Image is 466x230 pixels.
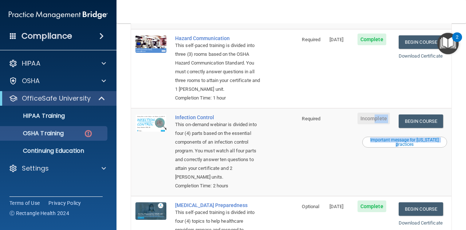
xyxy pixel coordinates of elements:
[9,199,40,207] a: Terms of Use
[22,59,40,68] p: HIPAA
[5,130,64,137] p: OSHA Training
[175,114,261,120] a: Infection Control
[302,116,320,121] span: Required
[399,202,443,216] a: Begin Course
[399,53,443,59] a: Download Certificate
[302,204,319,209] span: Optional
[84,129,93,138] img: danger-circle.6113f641.png
[9,8,108,22] img: PMB logo
[399,35,443,49] a: Begin Course
[456,37,458,47] div: 2
[302,37,320,42] span: Required
[175,35,261,41] a: Hazard Communication
[175,202,261,208] a: [MEDICAL_DATA] Preparedness
[22,164,49,173] p: Settings
[175,182,261,190] div: Completion Time: 2 hours
[329,204,343,209] span: [DATE]
[5,112,65,120] p: HIPAA Training
[399,220,443,226] a: Download Certificate
[9,164,106,173] a: Settings
[175,41,261,94] div: This self-paced training is divided into three (3) rooms based on the OSHA Hazard Communication S...
[358,34,386,45] span: Complete
[9,94,106,103] a: OfficeSafe University
[362,137,447,148] button: Read this if you are a dental practitioner in the state of CA
[358,113,390,124] span: Incomplete
[363,138,446,147] div: Important message for [US_STATE] practices
[175,120,261,182] div: This on-demand webinar is divided into four (4) parts based on the essential components of an inf...
[22,94,91,103] p: OfficeSafe University
[5,147,104,155] p: Continuing Education
[399,114,443,128] a: Begin Course
[329,37,343,42] span: [DATE]
[9,210,69,217] span: Ⓒ Rectangle Health 2024
[175,94,261,102] div: Completion Time: 1 hour
[358,200,386,212] span: Complete
[21,31,72,41] h4: Compliance
[48,199,81,207] a: Privacy Policy
[22,77,40,85] p: OSHA
[9,59,106,68] a: HIPAA
[9,77,106,85] a: OSHA
[437,33,459,54] button: Open Resource Center, 2 new notifications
